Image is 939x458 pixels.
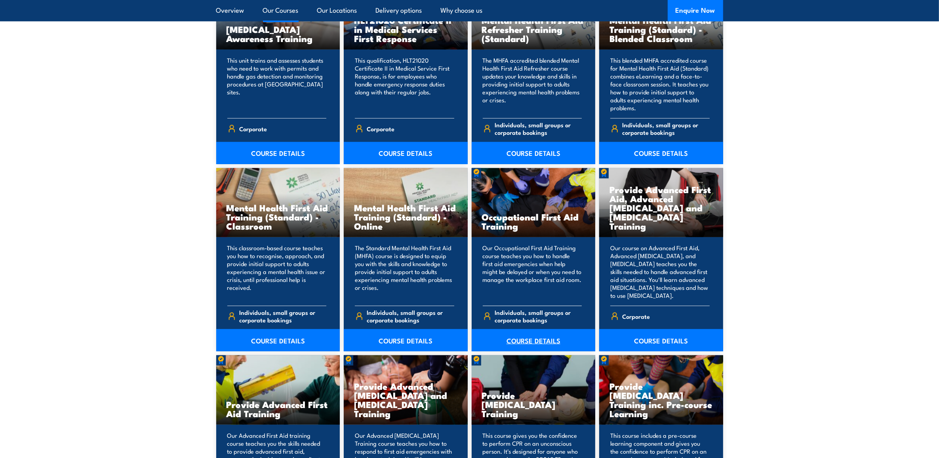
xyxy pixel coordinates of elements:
h3: Mental Health First Aid Training (Standard) - Online [354,203,457,230]
a: COURSE DETAILS [472,142,596,164]
a: COURSE DETAILS [344,142,468,164]
span: Corporate [367,123,395,135]
a: COURSE DETAILS [599,142,723,164]
p: Our course on Advanced First Aid, Advanced [MEDICAL_DATA], and [MEDICAL_DATA] teaches you the ski... [610,244,710,299]
a: COURSE DETAILS [216,142,340,164]
p: The MHFA accredited blended Mental Health First Aid Refresher course updates your knowledge and s... [483,56,582,112]
span: Corporate [623,310,650,322]
p: This qualification, HLT21020 Certificate II in Medical Service First Response, is for employees w... [355,56,454,112]
p: This blended MHFA accredited course for Mental Health First Aid (Standard) combines eLearning and... [610,56,710,112]
a: COURSE DETAILS [216,329,340,351]
h3: Mental Health First Aid Refresher Training (Standard) [482,15,585,43]
h3: Provide [MEDICAL_DATA] Training [482,391,585,418]
h3: [MEDICAL_DATA] Awareness Training [227,25,330,43]
h3: Provide Advanced First Aid, Advanced [MEDICAL_DATA] and [MEDICAL_DATA] Training [609,185,713,230]
span: Corporate [239,123,267,135]
h3: Mental Health First Aid Training (Standard) - Classroom [227,203,330,230]
span: Individuals, small groups or corporate bookings [239,309,326,324]
span: Individuals, small groups or corporate bookings [495,309,582,324]
h3: Occupational First Aid Training [482,212,585,230]
span: Individuals, small groups or corporate bookings [495,121,582,136]
span: Individuals, small groups or corporate bookings [623,121,710,136]
p: Our Occupational First Aid Training course teaches you how to handle first aid emergencies when h... [483,244,582,299]
h3: Provide [MEDICAL_DATA] Training inc. Pre-course Learning [609,381,713,418]
a: COURSE DETAILS [344,329,468,351]
p: This classroom-based course teaches you how to recognise, approach, and provide initial support t... [227,244,327,299]
p: This unit trains and assesses students who need to work with permits and handle gas detection and... [227,56,327,112]
h3: HLT21020 Certificate II in Medical Services First Response [354,15,457,43]
a: COURSE DETAILS [472,329,596,351]
h3: Provide Advanced [MEDICAL_DATA] and [MEDICAL_DATA] Training [354,381,457,418]
a: COURSE DETAILS [599,329,723,351]
span: Individuals, small groups or corporate bookings [367,309,454,324]
h3: Provide Advanced First Aid Training [227,400,330,418]
h3: Mental Health First Aid Training (Standard) - Blended Classroom [609,15,713,43]
p: The Standard Mental Health First Aid (MHFA) course is designed to equip you with the skills and k... [355,244,454,299]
